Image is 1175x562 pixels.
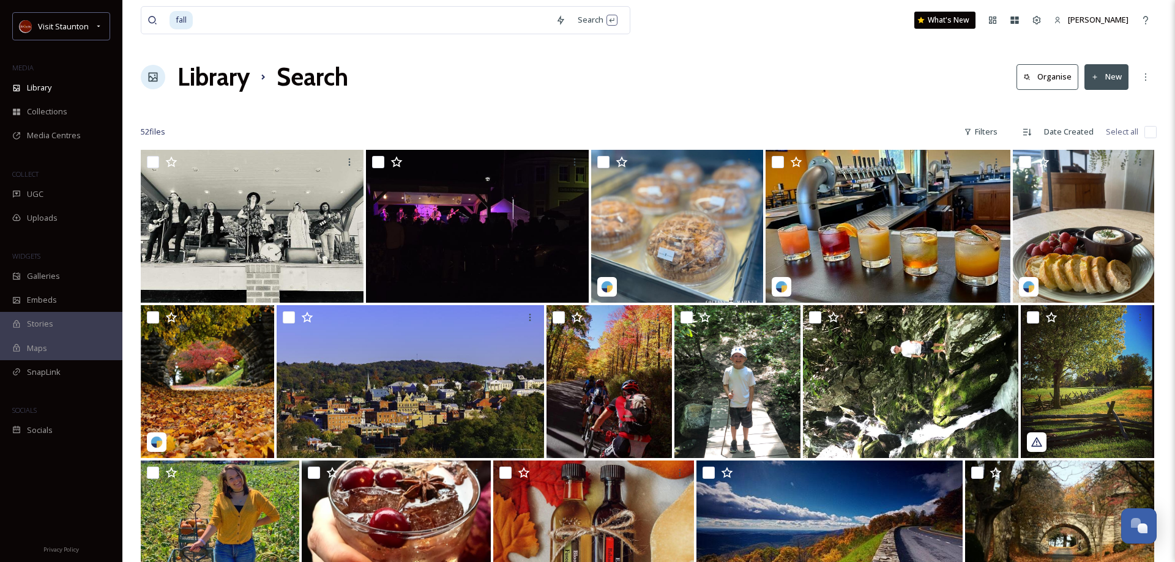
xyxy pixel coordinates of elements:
img: snapsea-logo.png [601,281,613,293]
button: New [1084,64,1128,89]
a: What's New [914,12,975,29]
span: COLLECT [12,169,39,179]
span: [PERSON_NAME] [1068,14,1128,25]
img: snapsea-logo.png [775,281,788,293]
img: collinsmarketva-17962557155817981.jpeg [591,150,763,303]
span: Select all [1106,126,1138,138]
span: SOCIALS [12,405,37,415]
span: MEDIA [12,63,34,72]
span: Media Centres [27,130,81,141]
span: Galleries [27,270,60,282]
span: Maps [27,342,47,354]
a: Library [177,59,250,95]
span: Privacy Policy [43,545,79,553]
h1: Search [277,59,348,95]
span: 52 file s [141,126,165,138]
span: Stories [27,318,53,330]
span: Uploads [27,212,58,224]
button: Open Chat [1121,508,1157,544]
span: SnapLink [27,366,61,378]
img: snapsea-logo.png [1023,281,1035,293]
span: Library [27,82,51,94]
button: Organise [1016,64,1078,89]
img: Bike in the Fall-hburg.jpg [546,305,673,458]
img: accordiastaunton-18340739884126537.jpeg [1013,150,1154,303]
img: prorenatabrewery-18315449200080143.jpeg [766,150,1011,303]
span: Collections [27,106,67,117]
img: Aaron White Rock Falls.jpg [674,305,800,458]
img: parrothead2514-18279891520208083.jpeg [141,305,274,458]
div: Date Created [1038,120,1100,144]
span: Embeds [27,294,57,306]
a: [PERSON_NAME] [1048,8,1135,32]
img: images.png [20,20,32,32]
img: ext_1744261945.5545_molly@queencitymusicstudios.com-SJ_QCMS_WomenWhoRockFall2024.jpg [141,150,364,303]
span: UGC [27,188,43,200]
img: ext_1744261508.312315_admin@stauntonjams.com-SJ_Fall2024_SunspotsPavilion.jpg [366,150,589,303]
a: Privacy Policy [43,541,79,556]
div: Search [572,8,624,32]
img: 086ea4bf584b00d571876a540a5a9e5bc7b7b1adcc098ac268226a2e0abd28c8.jpg [1021,305,1154,458]
span: WIDGETS [12,251,40,261]
img: snapsea-logo.png [151,436,163,448]
span: Socials [27,424,53,436]
img: Downtown Staunton in the fall.jpg [277,305,543,458]
div: Filters [958,120,1004,144]
img: Aaron White Rock Falls 2.jpg [803,305,1018,458]
span: fall [170,11,193,29]
span: Visit Staunton [38,21,89,32]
